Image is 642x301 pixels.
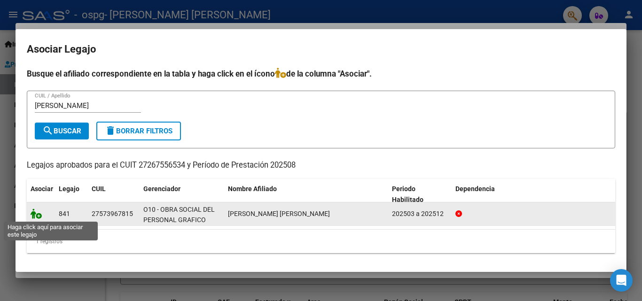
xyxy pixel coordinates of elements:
[27,160,615,171] p: Legajos aprobados para el CUIT 27267556534 y Período de Prestación 202508
[455,185,495,193] span: Dependencia
[228,185,277,193] span: Nombre Afiliado
[55,179,88,210] datatable-header-cell: Legajo
[392,208,448,219] div: 202503 a 202512
[31,185,53,193] span: Asociar
[228,210,330,217] span: QUIROZ NUÑEZ JOAQUIN ANTONIO
[42,127,81,135] span: Buscar
[388,179,452,210] datatable-header-cell: Periodo Habilitado
[27,179,55,210] datatable-header-cell: Asociar
[105,127,172,135] span: Borrar Filtros
[610,269,633,292] div: Open Intercom Messenger
[105,125,116,136] mat-icon: delete
[224,179,388,210] datatable-header-cell: Nombre Afiliado
[88,179,140,210] datatable-header-cell: CUIL
[143,185,180,193] span: Gerenciador
[59,185,79,193] span: Legajo
[42,125,54,136] mat-icon: search
[452,179,616,210] datatable-header-cell: Dependencia
[96,122,181,140] button: Borrar Filtros
[59,210,70,217] span: 841
[92,185,106,193] span: CUIL
[27,68,615,80] h4: Busque el afiliado correspondiente en la tabla y haga click en el ícono de la columna "Asociar".
[35,123,89,139] button: Buscar
[140,179,224,210] datatable-header-cell: Gerenciador
[392,185,423,203] span: Periodo Habilitado
[27,230,615,253] div: 1 registros
[27,40,615,58] h2: Asociar Legajo
[143,206,215,224] span: O10 - OBRA SOCIAL DEL PERSONAL GRAFICO
[92,208,133,219] div: 27573967815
